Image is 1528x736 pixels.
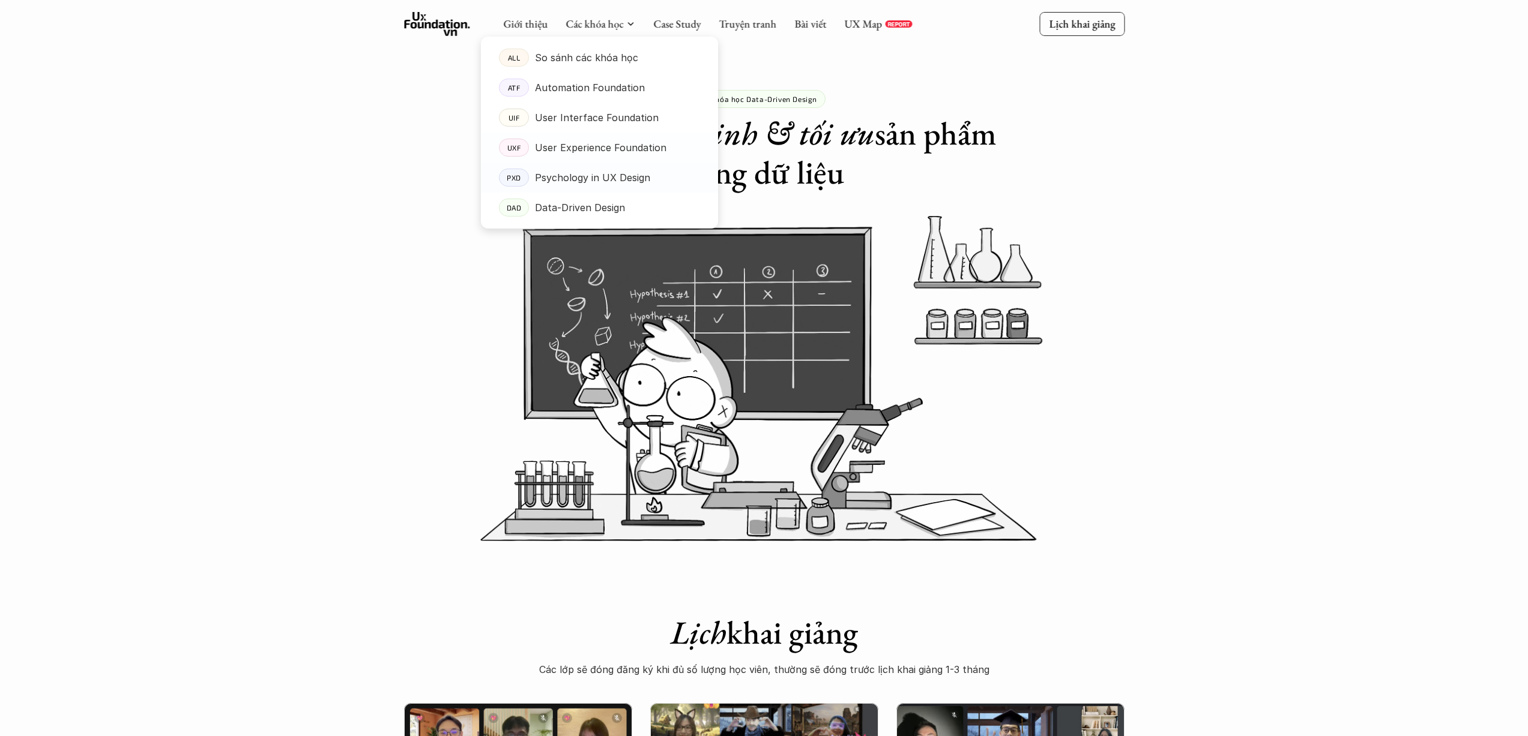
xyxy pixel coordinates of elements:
p: Automation Foundation [535,79,645,97]
p: ALL [507,53,520,62]
p: UXF [507,143,521,152]
a: DADData-Driven Design [481,193,718,223]
a: REPORT [885,20,912,28]
a: Các khóa học [566,17,623,31]
p: Psychology in UX Design [535,169,650,187]
p: User Experience Foundation [535,139,666,157]
a: Bài viết [794,17,826,31]
h1: Đưa ra sản phẩm bằng dữ liệu [524,114,1004,192]
h1: khai giảng [524,613,1004,652]
p: User Interface Foundation [535,109,659,127]
a: Truyện tranh [719,17,776,31]
a: Lịch khai giảng [1039,12,1125,35]
p: Khóa học Data-Driven Design [711,95,817,103]
a: ALLSo sánh các khóa học [481,43,718,73]
em: quyết định & tối ưu [621,112,875,154]
p: So sánh các khóa học [535,49,638,67]
p: REPORT [887,20,910,28]
a: UIFUser Interface Foundation [481,103,718,133]
a: UXFUser Experience Foundation [481,133,718,163]
p: PXD [507,173,521,182]
a: Case Study [653,17,701,31]
a: UX Map [844,17,882,31]
p: Các lớp sẽ đóng đăng ký khi đủ số lượng học viên, thường sẽ đóng trước lịch khai giảng 1-3 tháng [524,660,1004,678]
p: ATF [507,83,520,92]
a: Giới thiệu [503,17,548,31]
a: PXDPsychology in UX Design [481,163,718,193]
p: Data-Driven Design [535,199,625,217]
a: ATFAutomation Foundation [481,73,718,103]
em: Lịch [671,611,726,653]
p: UIF [508,113,519,122]
p: Lịch khai giảng [1049,17,1115,31]
p: DAD [506,203,521,212]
